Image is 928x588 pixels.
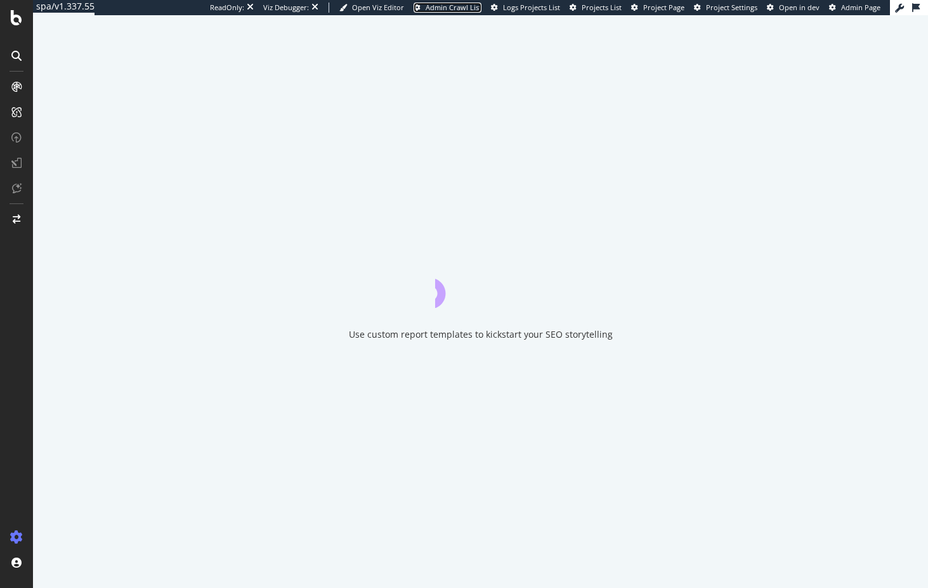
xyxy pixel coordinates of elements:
div: Use custom report templates to kickstart your SEO storytelling [349,328,613,341]
div: Viz Debugger: [263,3,309,13]
a: Admin Crawl List [414,3,481,13]
div: animation [435,262,526,308]
span: Logs Projects List [503,3,560,12]
a: Logs Projects List [491,3,560,13]
a: Admin Page [829,3,880,13]
div: ReadOnly: [210,3,244,13]
span: Admin Page [841,3,880,12]
span: Projects List [582,3,622,12]
span: Open in dev [779,3,820,12]
span: Admin Crawl List [426,3,481,12]
a: Open in dev [767,3,820,13]
a: Open Viz Editor [339,3,404,13]
span: Project Settings [706,3,757,12]
a: Project Settings [694,3,757,13]
a: Project Page [631,3,684,13]
span: Project Page [643,3,684,12]
a: Projects List [570,3,622,13]
span: Open Viz Editor [352,3,404,12]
